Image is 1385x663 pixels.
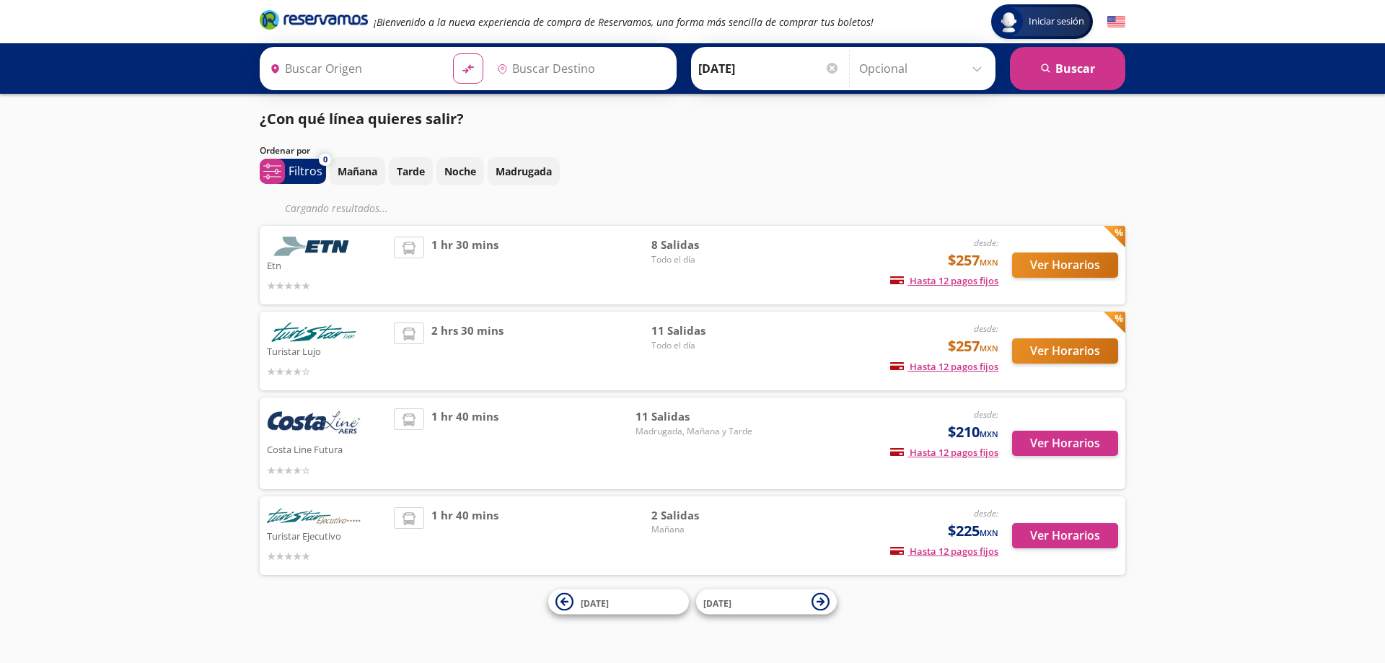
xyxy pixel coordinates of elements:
[1012,338,1118,364] button: Ver Horarios
[974,322,998,335] em: desde:
[330,157,385,185] button: Mañana
[859,51,988,87] input: Opcional
[974,507,998,519] em: desde:
[980,343,998,354] small: MXN
[431,507,498,564] span: 1 hr 40 mins
[1012,253,1118,278] button: Ver Horarios
[488,157,560,185] button: Madrugada
[267,237,361,256] img: Etn
[431,408,498,478] span: 1 hr 40 mins
[948,520,998,542] span: $225
[1010,47,1125,90] button: Buscar
[636,425,752,438] span: Madrugada, Mañana y Tarde
[696,589,837,615] button: [DATE]
[264,51,441,87] input: Buscar Origen
[651,237,752,253] span: 8 Salidas
[338,164,377,179] p: Mañana
[267,322,361,342] img: Turistar Lujo
[397,164,425,179] p: Tarde
[974,237,998,249] em: desde:
[267,342,387,359] p: Turistar Lujo
[581,597,609,609] span: [DATE]
[1023,14,1090,29] span: Iniciar sesión
[374,15,874,29] em: ¡Bienvenido a la nueva experiencia de compra de Reservamos, una forma más sencilla de comprar tus...
[1012,431,1118,456] button: Ver Horarios
[289,162,322,180] p: Filtros
[389,157,433,185] button: Tarde
[260,108,464,130] p: ¿Con qué línea quieres salir?
[948,250,998,271] span: $257
[267,527,387,544] p: Turistar Ejecutivo
[980,257,998,268] small: MXN
[260,9,368,30] i: Brand Logo
[285,201,388,215] em: Cargando resultados ...
[1012,523,1118,548] button: Ver Horarios
[431,322,504,379] span: 2 hrs 30 mins
[651,523,752,536] span: Mañana
[267,440,387,457] p: Costa Line Futura
[651,253,752,266] span: Todo el día
[890,545,998,558] span: Hasta 12 pagos fijos
[323,154,327,166] span: 0
[267,256,387,273] p: Etn
[980,527,998,538] small: MXN
[431,237,498,294] span: 1 hr 30 mins
[890,360,998,373] span: Hasta 12 pagos fijos
[698,51,840,87] input: Elegir Fecha
[260,159,326,184] button: 0Filtros
[260,144,310,157] p: Ordenar por
[651,507,752,524] span: 2 Salidas
[980,429,998,439] small: MXN
[948,335,998,357] span: $257
[890,274,998,287] span: Hasta 12 pagos fijos
[703,597,731,609] span: [DATE]
[651,322,752,339] span: 11 Salidas
[260,9,368,35] a: Brand Logo
[496,164,552,179] p: Madrugada
[974,408,998,421] em: desde:
[444,164,476,179] p: Noche
[1107,13,1125,31] button: English
[636,408,752,425] span: 11 Salidas
[491,51,669,87] input: Buscar Destino
[267,408,361,440] img: Costa Line Futura
[890,446,998,459] span: Hasta 12 pagos fijos
[267,507,361,527] img: Turistar Ejecutivo
[436,157,484,185] button: Noche
[948,421,998,443] span: $210
[548,589,689,615] button: [DATE]
[651,339,752,352] span: Todo el día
